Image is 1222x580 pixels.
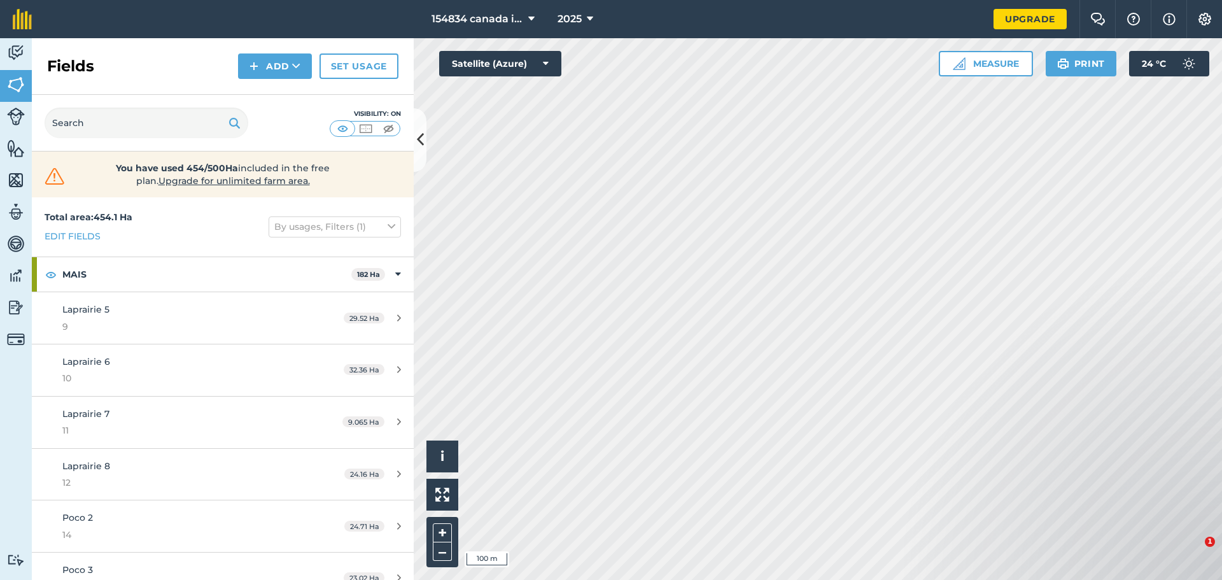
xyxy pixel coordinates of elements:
[939,51,1033,76] button: Measure
[330,109,401,119] div: Visibility: On
[249,59,258,74] img: svg+xml;base64,PHN2ZyB4bWxucz0iaHR0cDovL3d3dy53My5vcmcvMjAwMC9zdmciIHdpZHRoPSIxNCIgaGVpZ2h0PSIyNC...
[1176,51,1202,76] img: svg+xml;base64,PD94bWwgdmVyc2lvbj0iMS4wIiBlbmNvZGluZz0idXRmLTgiPz4KPCEtLSBHZW5lcmF0b3I6IEFkb2JlIE...
[42,167,67,186] img: svg+xml;base64,PHN2ZyB4bWxucz0iaHR0cDovL3d3dy53My5vcmcvMjAwMC9zdmciIHdpZHRoPSIzMiIgaGVpZ2h0PSIzMC...
[62,528,302,542] span: 14
[357,270,380,279] strong: 182 Ha
[440,448,444,464] span: i
[342,416,384,427] span: 9.065 Ha
[7,266,25,285] img: svg+xml;base64,PD94bWwgdmVyc2lvbj0iMS4wIiBlbmNvZGluZz0idXRmLTgiPz4KPCEtLSBHZW5lcmF0b3I6IEFkb2JlIE...
[87,162,358,187] span: included in the free plan .
[45,229,101,243] a: Edit fields
[62,564,93,576] span: Poco 3
[32,344,414,396] a: Laprairie 61032.36 Ha
[32,257,414,292] div: MAIS182 Ha
[45,267,57,282] img: svg+xml;base64,PHN2ZyB4bWxucz0iaHR0cDovL3d3dy53My5vcmcvMjAwMC9zdmciIHdpZHRoPSIxOCIgaGVpZ2h0PSIyNC...
[269,216,401,237] button: By usages, Filters (1)
[47,56,94,76] h2: Fields
[1142,51,1166,76] span: 24 ° C
[45,211,132,223] strong: Total area : 454.1 Ha
[433,542,452,561] button: –
[62,320,302,334] span: 9
[62,257,351,292] strong: MAIS
[1197,13,1212,25] img: A cog icon
[45,108,248,138] input: Search
[13,9,32,29] img: fieldmargin Logo
[7,554,25,566] img: svg+xml;base64,PD94bWwgdmVyc2lvbj0iMS4wIiBlbmNvZGluZz0idXRmLTgiPz4KPCEtLSBHZW5lcmF0b3I6IEFkb2JlIE...
[42,162,404,187] a: You have used 454/500Haincluded in the free plan.Upgrade for unlimited farm area.
[1057,56,1069,71] img: svg+xml;base64,PHN2ZyB4bWxucz0iaHR0cDovL3d3dy53My5vcmcvMjAwMC9zdmciIHdpZHRoPSIxOSIgaGVpZ2h0PSIyNC...
[7,202,25,222] img: svg+xml;base64,PD94bWwgdmVyc2lvbj0iMS4wIiBlbmNvZGluZz0idXRmLTgiPz4KPCEtLSBHZW5lcmF0b3I6IEFkb2JlIE...
[439,51,561,76] button: Satellite (Azure)
[344,469,384,479] span: 24.16 Ha
[62,304,109,315] span: Laprairie 5
[32,500,414,552] a: Poco 21424.71 Ha
[62,460,110,472] span: Laprairie 8
[358,122,374,135] img: svg+xml;base64,PHN2ZyB4bWxucz0iaHR0cDovL3d3dy53My5vcmcvMjAwMC9zdmciIHdpZHRoPSI1MCIgaGVpZ2h0PSI0MC...
[62,423,302,437] span: 11
[7,75,25,94] img: svg+xml;base64,PHN2ZyB4bWxucz0iaHR0cDovL3d3dy53My5vcmcvMjAwMC9zdmciIHdpZHRoPSI1NiIgaGVpZ2h0PSI2MC...
[335,122,351,135] img: svg+xml;base64,PHN2ZyB4bWxucz0iaHR0cDovL3d3dy53My5vcmcvMjAwMC9zdmciIHdpZHRoPSI1MCIgaGVpZ2h0PSI0MC...
[32,449,414,500] a: Laprairie 81224.16 Ha
[62,476,302,490] span: 12
[7,330,25,348] img: svg+xml;base64,PD94bWwgdmVyc2lvbj0iMS4wIiBlbmNvZGluZz0idXRmLTgiPz4KPCEtLSBHZW5lcmF0b3I6IEFkb2JlIE...
[432,11,523,27] span: 154834 canada inc
[7,139,25,158] img: svg+xml;base64,PHN2ZyB4bWxucz0iaHR0cDovL3d3dy53My5vcmcvMjAwMC9zdmciIHdpZHRoPSI1NiIgaGVpZ2h0PSI2MC...
[7,298,25,317] img: svg+xml;base64,PD94bWwgdmVyc2lvbj0iMS4wIiBlbmNvZGluZz0idXRmLTgiPz4KPCEtLSBHZW5lcmF0b3I6IEFkb2JlIE...
[116,162,238,174] strong: You have used 454/500Ha
[433,523,452,542] button: +
[344,364,384,375] span: 32.36 Ha
[62,512,93,523] span: Poco 2
[158,175,310,187] span: Upgrade for unlimited farm area.
[953,57,966,70] img: Ruler icon
[1090,13,1106,25] img: Two speech bubbles overlapping with the left bubble in the forefront
[994,9,1067,29] a: Upgrade
[62,408,109,420] span: Laprairie 7
[32,397,414,448] a: Laprairie 7119.065 Ha
[426,441,458,472] button: i
[1179,537,1209,567] iframe: Intercom live chat
[1163,11,1176,27] img: svg+xml;base64,PHN2ZyB4bWxucz0iaHR0cDovL3d3dy53My5vcmcvMjAwMC9zdmciIHdpZHRoPSIxNyIgaGVpZ2h0PSIxNy...
[558,11,582,27] span: 2025
[238,53,312,79] button: Add
[62,371,302,385] span: 10
[1046,51,1117,76] button: Print
[435,488,449,502] img: Four arrows, one pointing top left, one top right, one bottom right and the last bottom left
[344,521,384,532] span: 24.71 Ha
[1129,51,1209,76] button: 24 °C
[7,43,25,62] img: svg+xml;base64,PD94bWwgdmVyc2lvbj0iMS4wIiBlbmNvZGluZz0idXRmLTgiPz4KPCEtLSBHZW5lcmF0b3I6IEFkb2JlIE...
[381,122,397,135] img: svg+xml;base64,PHN2ZyB4bWxucz0iaHR0cDovL3d3dy53My5vcmcvMjAwMC9zdmciIHdpZHRoPSI1MCIgaGVpZ2h0PSI0MC...
[7,234,25,253] img: svg+xml;base64,PD94bWwgdmVyc2lvbj0iMS4wIiBlbmNvZGluZz0idXRmLTgiPz4KPCEtLSBHZW5lcmF0b3I6IEFkb2JlIE...
[344,313,384,323] span: 29.52 Ha
[7,108,25,125] img: svg+xml;base64,PD94bWwgdmVyc2lvbj0iMS4wIiBlbmNvZGluZz0idXRmLTgiPz4KPCEtLSBHZW5lcmF0b3I6IEFkb2JlIE...
[1126,13,1141,25] img: A question mark icon
[1205,537,1215,547] span: 1
[320,53,398,79] a: Set usage
[32,292,414,344] a: Laprairie 5929.52 Ha
[228,115,241,131] img: svg+xml;base64,PHN2ZyB4bWxucz0iaHR0cDovL3d3dy53My5vcmcvMjAwMC9zdmciIHdpZHRoPSIxOSIgaGVpZ2h0PSIyNC...
[62,356,110,367] span: Laprairie 6
[7,171,25,190] img: svg+xml;base64,PHN2ZyB4bWxucz0iaHR0cDovL3d3dy53My5vcmcvMjAwMC9zdmciIHdpZHRoPSI1NiIgaGVpZ2h0PSI2MC...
